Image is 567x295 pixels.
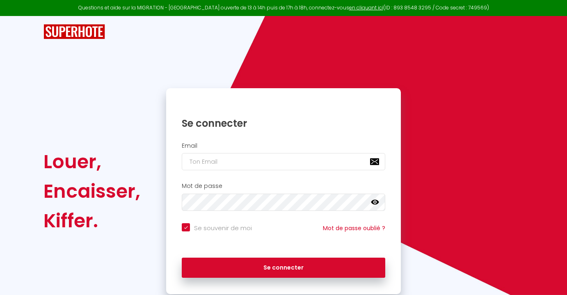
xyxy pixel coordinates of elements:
[43,206,140,236] div: Kiffer.
[323,224,385,232] a: Mot de passe oublié ?
[182,117,385,130] h1: Se connecter
[182,258,385,278] button: Se connecter
[349,4,383,11] a: en cliquant ici
[182,183,385,190] h2: Mot de passe
[182,142,385,149] h2: Email
[182,153,385,170] input: Ton Email
[43,176,140,206] div: Encaisser,
[43,147,140,176] div: Louer,
[43,24,105,39] img: SuperHote logo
